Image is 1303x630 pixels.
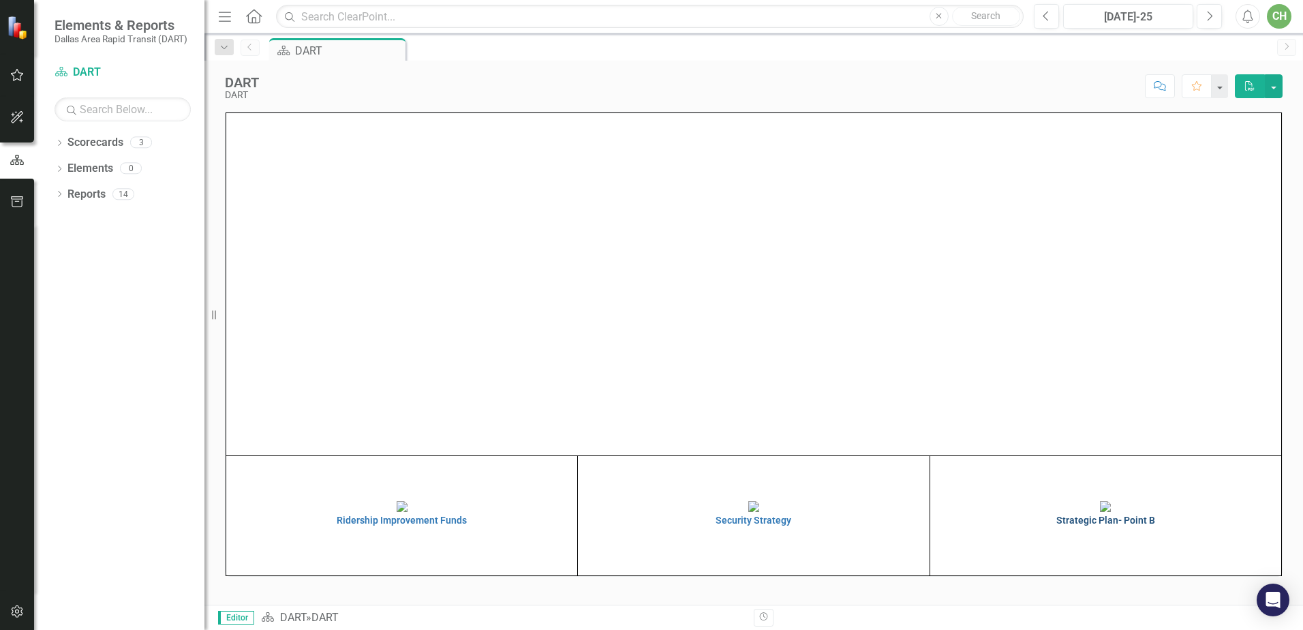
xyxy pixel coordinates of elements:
[225,75,259,90] div: DART
[276,5,1024,29] input: Search ClearPoint...
[934,515,1278,526] h4: Strategic Plan- Point B
[7,16,31,40] img: ClearPoint Strategy
[971,10,1000,21] span: Search
[934,500,1278,526] a: Strategic Plan- Point B
[1267,4,1291,29] button: CH
[55,33,187,44] small: Dallas Area Rapid Transit (DART)
[67,161,113,177] a: Elements
[261,610,744,626] div: »
[55,97,191,121] input: Search Below...
[67,135,123,151] a: Scorecards
[112,188,134,200] div: 14
[225,90,259,100] div: DART
[280,611,306,624] a: DART
[1100,501,1111,512] img: mceclip4%20v3.png
[218,611,254,625] span: Editor
[67,187,106,202] a: Reports
[748,501,759,512] img: mceclip2%20v4.png
[1257,584,1289,616] div: Open Intercom Messenger
[230,515,574,526] h4: Ridership Improvement Funds
[397,501,408,512] img: mceclip1%20v4.png
[55,17,187,33] span: Elements & Reports
[230,500,574,526] a: Ridership Improvement Funds
[311,611,339,624] div: DART
[952,7,1020,26] button: Search
[1063,4,1193,29] button: [DATE]-25
[1068,9,1189,25] div: [DATE]-25
[130,137,152,149] div: 3
[581,515,925,526] h4: Security Strategy
[295,42,402,59] div: DART
[581,500,925,526] a: Security Strategy
[120,163,142,175] div: 0
[55,65,191,80] a: DART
